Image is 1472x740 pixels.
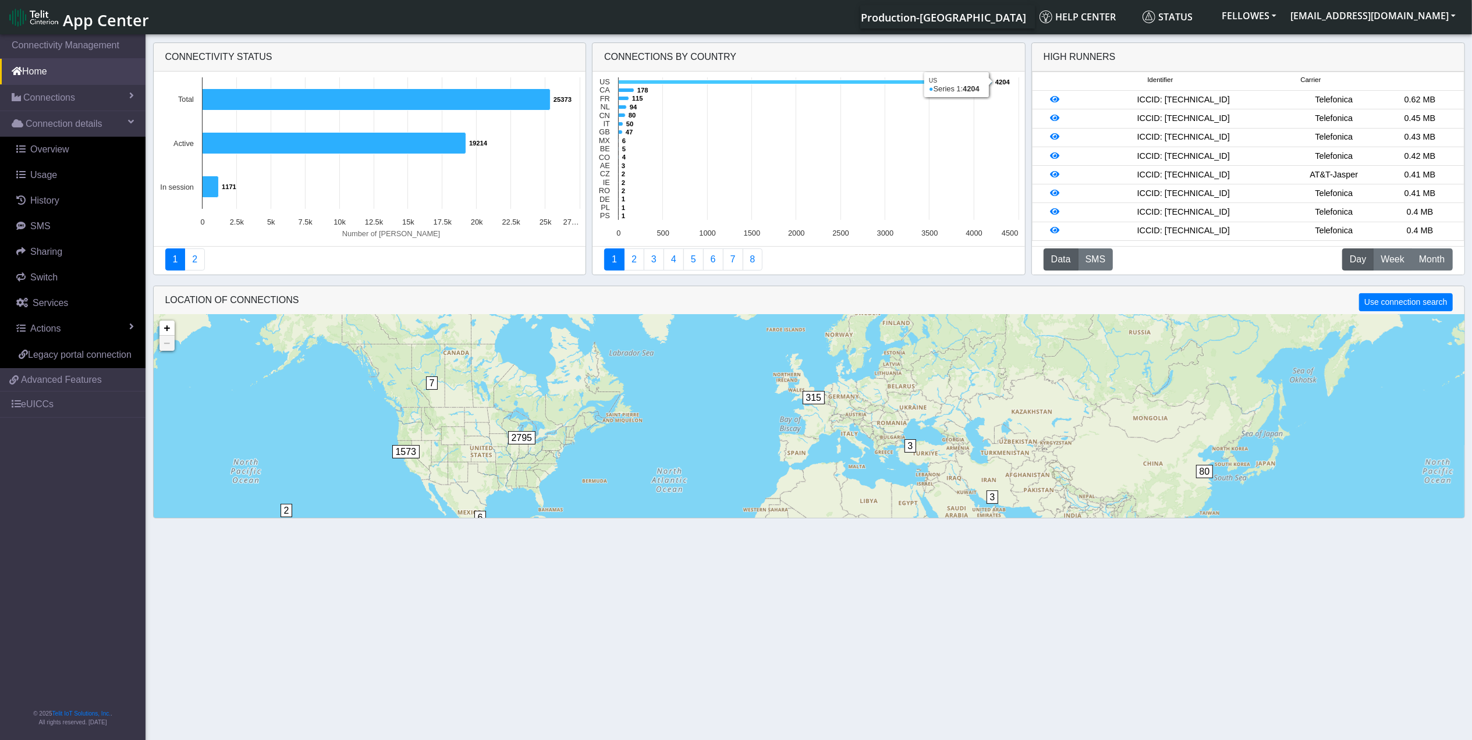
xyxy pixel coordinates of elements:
[28,350,132,360] span: Legacy portal connection
[402,218,414,226] text: 15k
[593,43,1025,72] div: Connections By Country
[1002,229,1018,237] text: 4500
[5,162,146,188] a: Usage
[664,248,684,271] a: Connections By Carrier
[861,10,1026,24] span: Production-[GEOGRAPHIC_DATA]
[1076,225,1291,237] div: ICCID: [TECHNICAL_ID]
[600,195,610,204] text: DE
[860,5,1026,29] a: Your current platform instance
[1291,187,1377,200] div: Telefonica
[165,248,574,271] nav: Summary paging
[1040,10,1052,23] img: knowledge.svg
[743,248,763,271] a: Not Connected for 30 days
[1381,252,1404,266] span: Week
[604,248,625,271] a: Connections By Country
[624,248,644,271] a: Carrier
[600,144,610,153] text: BE
[600,94,610,103] text: FR
[905,439,917,453] span: 3
[1283,5,1463,26] button: [EMAIL_ADDRESS][DOMAIN_NAME]
[987,490,999,504] span: 3
[966,229,982,237] text: 4000
[604,119,611,128] text: IT
[1076,112,1291,125] div: ICCID: [TECHNICAL_ID]
[600,127,611,136] text: GB
[1044,50,1116,64] div: High Runners
[1076,206,1291,219] div: ICCID: [TECHNICAL_ID]
[1040,10,1116,23] span: Help center
[1076,150,1291,163] div: ICCID: [TECHNICAL_ID]
[554,96,572,103] text: 25373
[5,316,146,341] a: Actions
[1377,225,1463,237] div: 0.4 MB
[165,248,186,271] a: Connectivity status
[154,43,586,72] div: Connectivity status
[617,229,621,237] text: 0
[1143,10,1193,23] span: Status
[600,111,610,120] text: CN
[5,137,146,162] a: Overview
[1342,248,1374,271] button: Day
[987,490,998,525] div: 3
[1377,94,1463,106] div: 0.62 MB
[563,218,579,226] text: 27…
[178,95,193,104] text: Total
[1291,131,1377,144] div: Telefonica
[200,218,204,226] text: 0
[1143,10,1155,23] img: status.svg
[1215,5,1283,26] button: FELLOWES
[700,229,716,237] text: 1000
[622,170,625,177] text: 2
[1291,112,1377,125] div: Telefonica
[334,218,346,226] text: 10k
[1377,112,1463,125] div: 0.45 MB
[160,183,194,191] text: In session
[33,298,68,308] span: Services
[159,336,175,351] a: Zoom out
[1078,248,1113,271] button: SMS
[9,5,147,30] a: App Center
[703,248,723,271] a: 14 Days Trend
[30,247,62,257] span: Sharing
[1035,5,1138,29] a: Help center
[833,229,849,237] text: 2500
[1147,75,1173,85] span: Identifier
[683,248,704,271] a: Usage by Carrier
[63,9,149,31] span: App Center
[1291,169,1377,182] div: AT&T-Jasper
[630,104,637,111] text: 94
[600,161,610,170] text: AE
[342,229,440,238] text: Number of [PERSON_NAME]
[600,211,610,220] text: PS
[629,112,636,119] text: 80
[23,91,75,105] span: Connections
[1076,131,1291,144] div: ICCID: [TECHNICAL_ID]
[9,8,58,27] img: logo-telit-cinterion-gw-new.png
[995,79,1010,86] text: 4204
[426,376,438,390] span: 7
[229,218,244,226] text: 2.5k
[803,391,825,404] span: 315
[1377,206,1463,219] div: 0.4 MB
[1373,248,1412,271] button: Week
[222,183,236,190] text: 1171
[470,218,483,226] text: 20k
[632,95,643,102] text: 115
[604,248,1013,271] nav: Summary paging
[723,248,743,271] a: Zero Session
[1377,150,1463,163] div: 0.42 MB
[281,504,293,517] span: 2
[1076,169,1291,182] div: ICCID: [TECHNICAL_ID]
[26,117,102,131] span: Connection details
[622,179,625,186] text: 2
[502,218,520,226] text: 22.5k
[1411,248,1452,271] button: Month
[30,323,61,333] span: Actions
[1076,94,1291,106] div: ICCID: [TECHNICAL_ID]
[364,218,383,226] text: 12.5k
[622,154,626,161] text: 4
[1377,131,1463,144] div: 0.43 MB
[1044,248,1079,271] button: Data
[626,129,633,136] text: 47
[921,229,938,237] text: 3500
